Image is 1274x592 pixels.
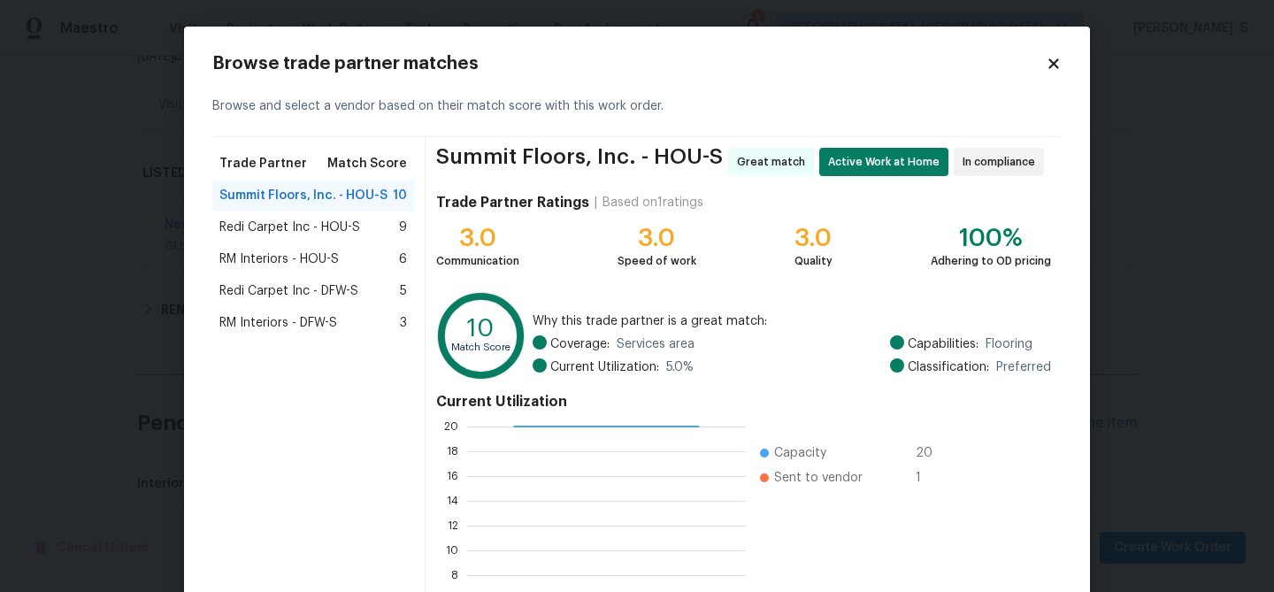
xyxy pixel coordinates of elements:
[446,545,458,556] text: 10
[467,316,495,341] text: 10
[908,358,989,376] span: Classification:
[400,314,407,332] span: 3
[447,471,458,481] text: 16
[212,76,1062,137] div: Browse and select a vendor based on their match score with this work order.
[931,229,1051,247] div: 100%
[602,194,703,211] div: Based on 1 ratings
[219,282,358,300] span: Redi Carpet Inc - DFW-S
[618,252,696,270] div: Speed of work
[996,358,1051,376] span: Preferred
[448,520,458,531] text: 12
[436,393,1051,411] h4: Current Utilization
[219,219,360,236] span: Redi Carpet Inc - HOU-S
[908,335,979,353] span: Capabilities:
[533,312,1051,330] span: Why this trade partner is a great match:
[436,148,723,176] span: Summit Floors, Inc. - HOU-S
[451,570,458,580] text: 8
[399,250,407,268] span: 6
[774,469,863,487] span: Sent to vendor
[447,446,458,457] text: 18
[666,358,694,376] span: 5.0 %
[436,252,519,270] div: Communication
[212,55,1046,73] h2: Browse trade partner matches
[737,153,812,171] span: Great match
[550,358,659,376] span: Current Utilization:
[219,314,337,332] span: RM Interiors - DFW-S
[986,335,1032,353] span: Flooring
[436,229,519,247] div: 3.0
[400,282,407,300] span: 5
[794,252,833,270] div: Quality
[794,229,833,247] div: 3.0
[828,153,947,171] span: Active Work at Home
[589,194,602,211] div: |
[219,155,307,173] span: Trade Partner
[963,153,1042,171] span: In compliance
[219,250,339,268] span: RM Interiors - HOU-S
[931,252,1051,270] div: Adhering to OD pricing
[916,444,944,462] span: 20
[774,444,826,462] span: Capacity
[399,219,407,236] span: 9
[550,335,610,353] span: Coverage:
[327,155,407,173] span: Match Score
[447,496,458,506] text: 14
[393,187,407,204] span: 10
[219,187,388,204] span: Summit Floors, Inc. - HOU-S
[916,469,944,487] span: 1
[618,229,696,247] div: 3.0
[451,342,510,352] text: Match Score
[436,194,589,211] h4: Trade Partner Ratings
[444,421,458,432] text: 20
[617,335,695,353] span: Services area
